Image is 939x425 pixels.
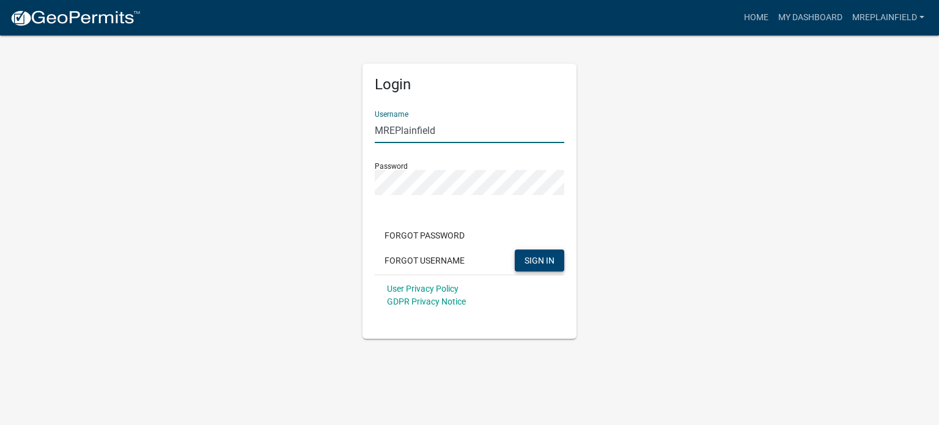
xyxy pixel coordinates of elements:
[375,76,564,94] h5: Login
[375,224,474,246] button: Forgot Password
[375,249,474,272] button: Forgot Username
[515,249,564,272] button: SIGN IN
[847,6,929,29] a: MREPlainfield
[525,255,554,265] span: SIGN IN
[739,6,773,29] a: Home
[773,6,847,29] a: My Dashboard
[387,284,458,294] a: User Privacy Policy
[387,297,466,306] a: GDPR Privacy Notice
